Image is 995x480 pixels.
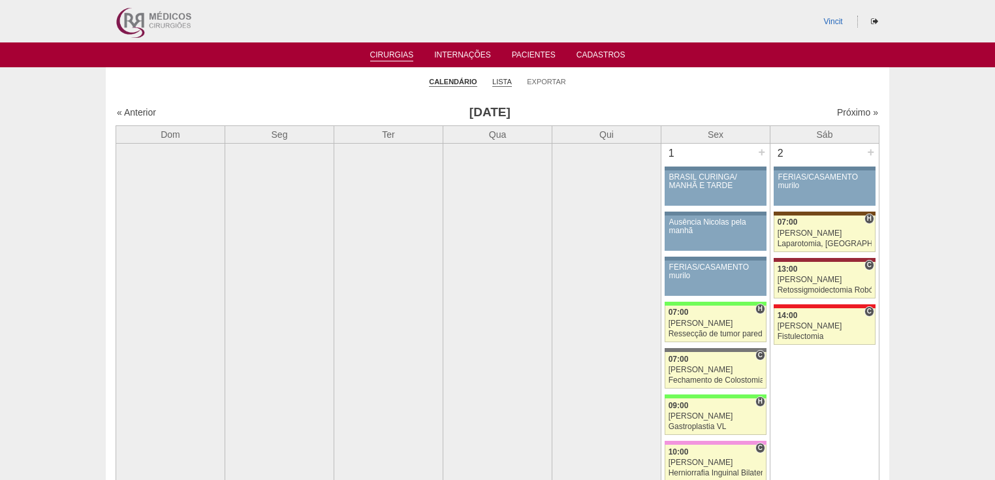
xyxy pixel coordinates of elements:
a: BRASIL CURINGA/ MANHÃ E TARDE [665,170,766,206]
div: Key: Assunção [774,304,876,308]
div: Ausência Nicolas pela manhã [669,218,763,235]
a: C 14:00 [PERSON_NAME] Fistulectomia [774,308,876,345]
div: Fechamento de Colostomia ou Enterostomia [669,376,763,385]
div: [PERSON_NAME] [778,229,872,238]
div: Key: Aviso [665,257,766,261]
div: Ressecção de tumor parede abdominal pélvica [669,330,763,338]
div: [PERSON_NAME] [669,319,763,328]
div: Gastroplastia VL [669,423,763,431]
a: Internações [434,50,491,63]
div: + [756,144,767,161]
th: Dom [116,125,225,143]
div: Fistulectomia [778,332,872,341]
a: Calendário [429,77,477,87]
div: 1 [661,144,682,163]
div: Laparotomia, [GEOGRAPHIC_DATA], Drenagem, Bridas [778,240,872,248]
th: Seg [225,125,334,143]
span: 07:00 [669,355,689,364]
span: 10:00 [669,447,689,456]
div: Herniorrafia Inguinal Bilateral [669,469,763,477]
div: FÉRIAS/CASAMENTO murilo [669,263,763,280]
div: Key: Brasil [665,394,766,398]
span: Consultório [864,306,874,317]
a: FÉRIAS/CASAMENTO murilo [665,261,766,296]
h3: [DATE] [300,103,680,122]
span: 07:00 [669,308,689,317]
a: C 07:00 [PERSON_NAME] Fechamento de Colostomia ou Enterostomia [665,352,766,389]
th: Qui [552,125,661,143]
div: Key: Sírio Libanês [774,258,876,262]
a: H 07:00 [PERSON_NAME] Ressecção de tumor parede abdominal pélvica [665,306,766,342]
div: Key: Aviso [665,167,766,170]
a: C 13:00 [PERSON_NAME] Retossigmoidectomia Robótica [774,262,876,298]
div: [PERSON_NAME] [669,366,763,374]
div: [PERSON_NAME] [778,276,872,284]
div: Retossigmoidectomia Robótica [778,286,872,295]
div: Key: Brasil [665,302,766,306]
span: Hospital [755,396,765,407]
a: H 09:00 [PERSON_NAME] Gastroplastia VL [665,398,766,435]
th: Qua [443,125,552,143]
i: Sair [871,18,878,25]
div: Key: Aviso [665,212,766,216]
th: Sex [661,125,770,143]
span: 13:00 [778,264,798,274]
span: Consultório [755,443,765,453]
span: 09:00 [669,401,689,410]
div: 2 [770,144,791,163]
a: FÉRIAS/CASAMENTO murilo [774,170,876,206]
a: Lista [492,77,512,87]
div: FÉRIAS/CASAMENTO murilo [778,173,872,190]
div: [PERSON_NAME] [669,412,763,421]
div: [PERSON_NAME] [669,458,763,467]
a: Pacientes [512,50,556,63]
a: Cadastros [576,50,625,63]
a: H 07:00 [PERSON_NAME] Laparotomia, [GEOGRAPHIC_DATA], Drenagem, Bridas [774,216,876,252]
div: Key: Santa Joana [774,212,876,216]
a: Cirurgias [370,50,414,61]
span: Consultório [864,260,874,270]
div: Key: Aviso [774,167,876,170]
a: Próximo » [837,107,878,118]
div: BRASIL CURINGA/ MANHÃ E TARDE [669,173,763,190]
a: Vincit [824,17,843,26]
span: Hospital [755,304,765,314]
a: « Anterior [117,107,156,118]
div: [PERSON_NAME] [778,322,872,330]
span: Consultório [755,350,765,360]
th: Sáb [770,125,879,143]
div: Key: Albert Einstein [665,441,766,445]
th: Ter [334,125,443,143]
div: + [865,144,876,161]
a: Exportar [527,77,566,86]
span: 07:00 [778,217,798,227]
span: 14:00 [778,311,798,320]
a: Ausência Nicolas pela manhã [665,216,766,251]
span: Hospital [864,214,874,224]
div: Key: Santa Catarina [665,348,766,352]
